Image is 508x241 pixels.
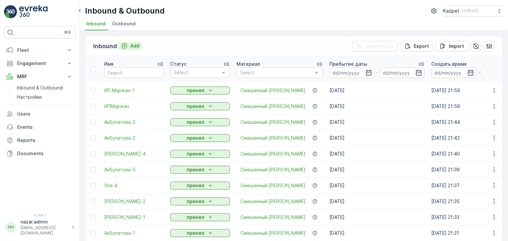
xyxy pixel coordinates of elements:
td: [DATE] [326,114,428,130]
input: dd/mm/yyyy [329,67,375,78]
button: MRF [4,70,75,83]
div: Toggle Row Selected [91,104,96,109]
span: Inbound [86,20,106,27]
p: Материал [236,61,260,67]
span: Смешанный [PERSON_NAME] [240,198,306,205]
p: Inbound & Outbound [17,85,63,91]
a: Эля-4 [104,182,164,189]
div: Toggle Row Selected [91,230,96,236]
div: Toggle Row Selected [91,183,96,188]
span: Смешанный [PERSON_NAME] [240,87,306,94]
td: [DATE] [326,225,428,241]
span: [PERSON_NAME]-2 [104,198,164,205]
p: принял [187,119,204,125]
span: Смешанный [PERSON_NAME] [240,135,306,141]
a: Смешанный ПЭТ [240,103,306,110]
p: nazar.admin [21,219,68,225]
p: принял [187,198,204,205]
p: Engagement [17,60,62,67]
p: принял [187,166,204,173]
td: [DATE] [326,98,428,114]
span: [PERSON_NAME]-4 [104,151,164,157]
span: Смешанный [PERSON_NAME] [240,119,306,125]
a: ИП Маржан-1 [104,87,164,94]
a: Настройки [14,92,75,102]
a: Inbound & Outbound [14,83,75,92]
span: [PERSON_NAME]-1 [104,214,164,221]
p: Fleet [17,47,62,53]
td: [DATE] [326,178,428,193]
a: ИПМаржан [104,103,164,110]
div: Toggle Row Selected [91,199,96,204]
p: [EMAIL_ADDRESS][DOMAIN_NAME] [21,225,68,236]
input: Search [104,67,164,78]
p: Select [240,69,313,76]
a: Смешанный ПЭТ [240,119,306,125]
td: [DATE] [326,162,428,178]
span: v 1.48.1 [4,213,75,217]
span: Смешанный [PERSON_NAME] [240,151,306,157]
p: Documents [17,150,73,157]
button: принял [170,229,230,237]
p: Прибытие даты [329,61,367,67]
p: ( +05:00 ) [462,8,479,14]
a: Акбулатова-2 [104,135,164,141]
p: принял [187,230,204,236]
a: Смешанный ПЭТ [240,151,306,157]
p: Reports [17,137,73,144]
p: Inbound & Outbound [85,6,165,16]
img: logo [4,5,17,18]
p: Clear Filters [365,43,394,50]
span: Смешанный [PERSON_NAME] [240,182,306,189]
p: Статус [170,61,187,67]
p: Import [449,43,464,50]
div: NN [6,222,16,232]
a: Reports [4,134,75,147]
span: Смешанный [PERSON_NAME] [240,230,306,236]
button: принял [170,182,230,189]
span: Outbound [112,20,136,27]
td: [DATE] [326,193,428,209]
button: Engagement [4,57,75,70]
div: Toggle Row Selected [91,167,96,172]
div: Toggle Row Selected [91,88,96,93]
td: [DATE] [326,130,428,146]
input: dd/mm/yyyy [380,67,425,78]
p: Select [174,69,220,76]
a: Events [4,120,75,134]
div: Toggle Row Selected [91,120,96,125]
p: Events [17,124,73,130]
a: Смешанный ПЭТ [240,182,306,189]
button: принял [170,166,230,174]
button: Kazpet(+05:00) [443,5,503,17]
p: Users [17,111,73,117]
p: принял [187,214,204,221]
p: Имя [104,61,113,67]
div: Toggle Row Selected [91,135,96,141]
a: Смешанный ПЭТ [240,214,306,221]
img: logo_light-DOdMpM7g.png [19,5,48,18]
button: принял [170,134,230,142]
span: Смешанный [PERSON_NAME] [240,103,306,110]
a: Акбулатова-1 [104,230,164,236]
a: Акбулатова-3 [104,119,164,125]
button: Clear Filters [352,41,398,52]
span: Смешанный [PERSON_NAME] [240,214,306,221]
a: Шукаева-4 [104,151,164,157]
div: Toggle Row Selected [91,215,96,220]
a: Смешанный ПЭТ [240,230,306,236]
p: Export [414,43,429,50]
p: Создать время [431,61,467,67]
p: принял [187,151,204,157]
p: принял [187,182,204,189]
a: Смешанный ПЭТ [240,166,306,173]
a: Смешанный ПЭТ [240,198,306,205]
a: Смешанный ПЭТ [240,87,306,94]
button: Export [401,41,433,52]
a: Акбулатова-5 [104,166,164,173]
p: - [478,69,480,77]
span: Смешанный [PERSON_NAME] [240,166,306,173]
